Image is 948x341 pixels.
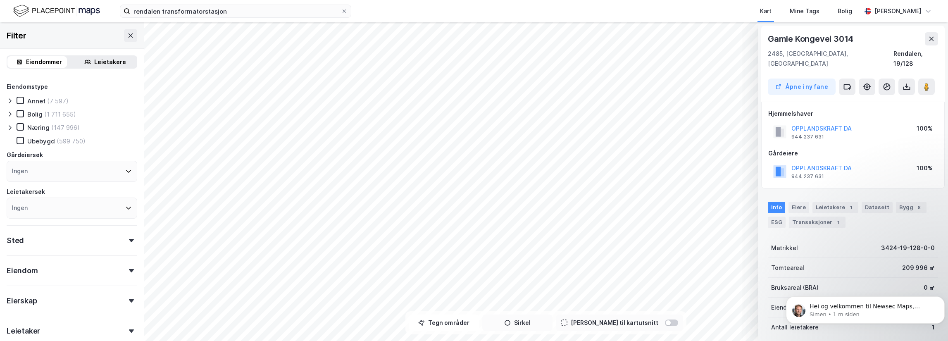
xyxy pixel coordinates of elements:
[7,296,37,306] div: Eierskap
[27,110,43,118] div: Bolig
[893,49,938,69] div: Rendalen, 19/128
[847,203,855,212] div: 1
[409,315,479,331] button: Tegn områder
[130,5,341,17] input: Søk på adresse, matrikkel, gårdeiere, leietakere eller personer
[27,124,50,131] div: Næring
[768,79,836,95] button: Åpne i ny fane
[7,82,48,92] div: Eiendomstype
[768,32,855,45] div: Gamle Kongevei 3014
[768,202,785,213] div: Info
[789,217,846,228] div: Transaksjoner
[917,124,933,134] div: 100%
[838,6,852,16] div: Bolig
[27,97,45,105] div: Annet
[7,326,40,336] div: Leietaker
[812,202,858,213] div: Leietakere
[768,109,938,119] div: Hjemmelshaver
[12,203,28,213] div: Ingen
[896,202,927,213] div: Bygg
[917,163,933,173] div: 100%
[783,279,948,337] iframe: Intercom notifications melding
[791,173,824,180] div: 944 237 631
[874,6,922,16] div: [PERSON_NAME]
[44,110,76,118] div: (1 711 655)
[771,283,819,293] div: Bruksareal (BRA)
[57,137,86,145] div: (599 750)
[791,134,824,140] div: 944 237 631
[7,150,43,160] div: Gårdeiersøk
[771,322,819,332] div: Antall leietakere
[862,202,893,213] div: Datasett
[482,315,553,331] button: Sirkel
[771,243,798,253] div: Matrikkel
[760,6,772,16] div: Kart
[902,263,935,273] div: 209 996 ㎡
[771,303,812,312] div: Eiendomstype
[47,97,69,105] div: (7 597)
[94,57,126,67] div: Leietakere
[768,217,786,228] div: ESG
[790,6,819,16] div: Mine Tags
[12,166,28,176] div: Ingen
[834,218,842,227] div: 1
[915,203,923,212] div: 8
[51,124,80,131] div: (147 996)
[13,4,100,18] img: logo.f888ab2527a4732fd821a326f86c7f29.svg
[7,236,24,246] div: Sted
[27,137,55,145] div: Ubebygd
[571,318,658,328] div: [PERSON_NAME] til kartutsnitt
[7,187,45,197] div: Leietakersøk
[26,57,62,67] div: Eiendommer
[768,49,893,69] div: 2485, [GEOGRAPHIC_DATA], [GEOGRAPHIC_DATA]
[7,266,38,276] div: Eiendom
[7,29,26,42] div: Filter
[771,263,804,273] div: Tomteareal
[788,202,809,213] div: Eiere
[881,243,935,253] div: 3424-19-128-0-0
[768,148,938,158] div: Gårdeiere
